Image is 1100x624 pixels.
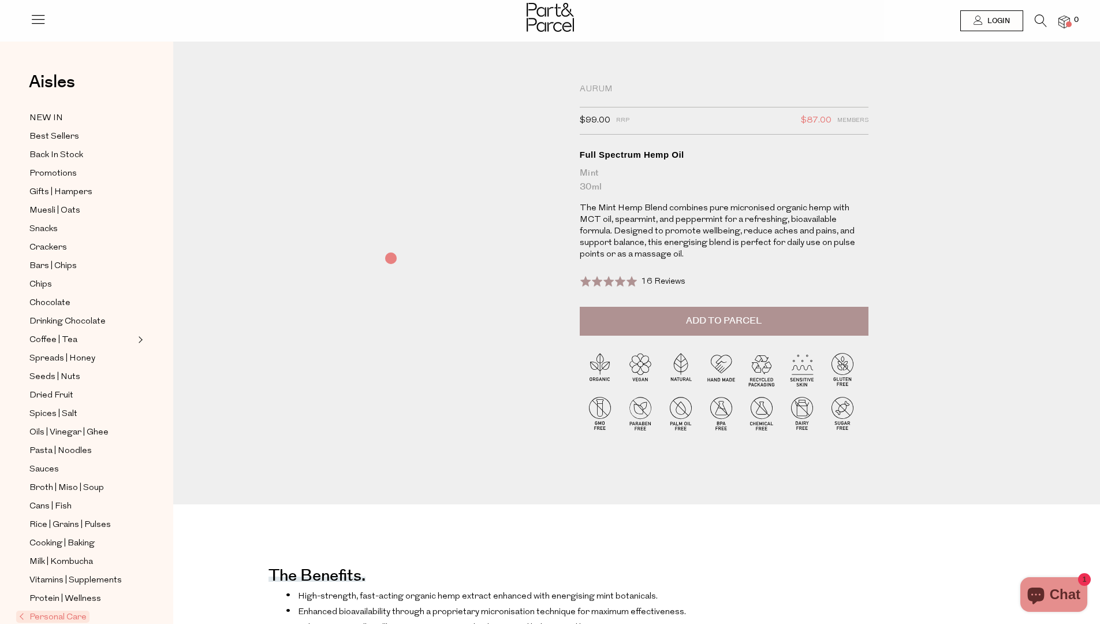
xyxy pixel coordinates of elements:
a: Milk | Kombucha [29,555,135,569]
span: Broth | Miso | Soup [29,481,104,495]
a: Drinking Chocolate [29,314,135,329]
img: P_P-ICONS-Live_Bec_V11_Sensitive_Skin.svg [782,349,822,389]
span: Cans | Fish [29,500,72,514]
span: Seeds | Nuts [29,370,80,384]
span: Muesli | Oats [29,204,80,218]
img: P_P-ICONS-Live_Bec_V11_Paraben_Free.svg [620,393,661,433]
h4: The benefits. [269,574,366,582]
span: Best Sellers [29,130,79,144]
img: P_P-ICONS-Live_Bec_V11_Handmade.svg [701,349,741,389]
span: Personal Care [16,611,90,623]
span: Dried Fruit [29,389,73,403]
span: 0 [1071,15,1082,25]
a: Best Sellers [29,129,135,144]
a: Dried Fruit [29,388,135,403]
span: 16 Reviews [641,277,685,286]
div: Mint 30ml [580,166,868,194]
span: Snacks [29,222,58,236]
span: Promotions [29,167,77,181]
span: Chocolate [29,296,70,310]
div: Aurum [580,84,868,95]
a: Chocolate [29,296,135,310]
span: Bars | Chips [29,259,77,273]
a: Back In Stock [29,148,135,162]
p: The Mint Hemp Blend combines pure micronised organic hemp with MCT oil, spearmint, and peppermint... [580,203,868,261]
a: Seeds | Nuts [29,370,135,384]
li: Enhanced bioavailability through a proprietary micronisation technique for maximum effectiveness. [286,606,736,617]
a: Personal Care [19,610,135,624]
span: NEW IN [29,112,63,125]
span: Spices | Salt [29,407,77,421]
span: Rice | Grains | Pulses [29,518,111,532]
span: Crackers [29,241,67,255]
img: P_P-ICONS-Live_Bec_V11_Chemical_Free.svg [741,393,782,433]
img: P_P-ICONS-Live_Bec_V11_Palm_Oil_Free.svg [661,393,701,433]
img: P_P-ICONS-Live_Bec_V11_Gluten_Free.svg [822,349,863,389]
img: P_P-ICONS-Live_Bec_V11_Natural.svg [661,349,701,389]
span: Sauces [29,463,59,477]
img: P_P-ICONS-Live_Bec_V11_Dairy_Free.svg [782,393,822,433]
a: Vitamins | Supplements [29,573,135,588]
a: Protein | Wellness [29,592,135,606]
button: Expand/Collapse Coffee | Tea [135,333,143,347]
img: P_P-ICONS-Live_Bec_V11_GMO_Free.svg [580,393,620,433]
span: Login [985,16,1010,26]
a: Snacks [29,222,135,236]
div: Full Spectrum Hemp Oil [580,149,868,161]
a: Bars | Chips [29,259,135,273]
a: Pasta | Noodles [29,444,135,458]
span: Drinking Chocolate [29,315,106,329]
button: Add to Parcel [580,307,868,336]
span: Vitamins | Supplements [29,574,122,588]
span: Members [837,113,868,128]
span: $99.00 [580,113,610,128]
a: Chips [29,277,135,292]
span: Cooking | Baking [29,537,95,551]
a: 0 [1058,16,1070,28]
img: Part&Parcel [527,3,574,32]
a: Login [960,10,1023,31]
a: NEW IN [29,111,135,125]
a: Cooking | Baking [29,536,135,551]
span: Protein | Wellness [29,592,101,606]
a: Promotions [29,166,135,181]
span: $87.00 [801,113,831,128]
a: Rice | Grains | Pulses [29,518,135,532]
span: Spreads | Honey [29,352,95,366]
span: Milk | Kombucha [29,555,93,569]
span: RRP [616,113,629,128]
a: Crackers [29,240,135,255]
a: Broth | Miso | Soup [29,481,135,495]
span: Gifts | Hampers [29,185,92,199]
span: Aisles [29,69,75,95]
img: P_P-ICONS-Live_Bec_V11_BPA_Free.svg [701,393,741,433]
img: P_P-ICONS-Live_Bec_V11_Vegan.svg [620,349,661,389]
span: Pasta | Noodles [29,444,92,458]
span: Coffee | Tea [29,333,77,347]
img: P_P-ICONS-Live_Bec_V11_Organic.svg [580,349,620,389]
a: Gifts | Hampers [29,185,135,199]
a: Cans | Fish [29,499,135,514]
img: P_P-ICONS-Live_Bec_V11_Recycle_Packaging.svg [741,349,782,389]
span: Back In Stock [29,148,83,162]
span: Chips [29,278,52,292]
a: Sauces [29,462,135,477]
a: Coffee | Tea [29,333,135,347]
a: Spreads | Honey [29,351,135,366]
a: Aisles [29,73,75,102]
img: P_P-ICONS-Live_Bec_V11_Sugar_Free.svg [822,393,863,433]
a: Oils | Vinegar | Ghee [29,425,135,440]
a: Muesli | Oats [29,203,135,218]
span: Add to Parcel [686,314,762,328]
a: Spices | Salt [29,407,135,421]
li: High-strength, fast-acting organic hemp extract enhanced with energising mint botanicals. [286,590,736,601]
inbox-online-store-chat: Shopify online store chat [1017,577,1091,615]
span: Oils | Vinegar | Ghee [29,426,109,440]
